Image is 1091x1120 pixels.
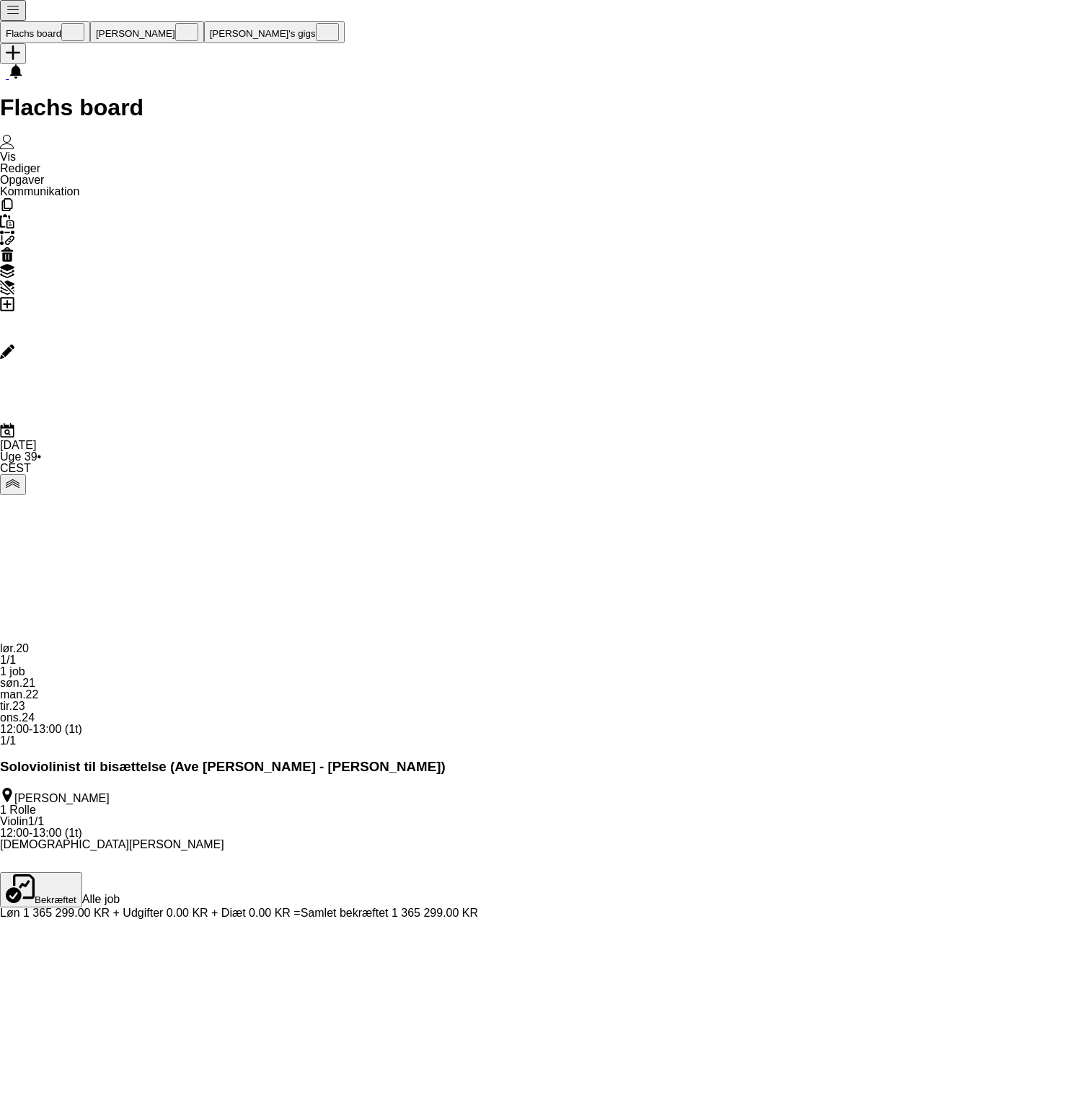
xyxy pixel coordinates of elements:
span: Alle job [82,893,120,905]
span: Samlet bekræftet 1 365 299.00 KR [301,907,478,919]
span: 20 [16,642,29,654]
span: 22 [26,688,39,701]
span: 24 [22,711,35,724]
span: 21 [22,677,35,689]
span: [PERSON_NAME] [14,792,110,804]
button: [PERSON_NAME]'s gigs [204,21,345,43]
span: Bekræftet [35,894,76,905]
span: 23 [12,700,25,712]
span: 1/1 [28,815,44,827]
button: [PERSON_NAME] [90,21,204,43]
